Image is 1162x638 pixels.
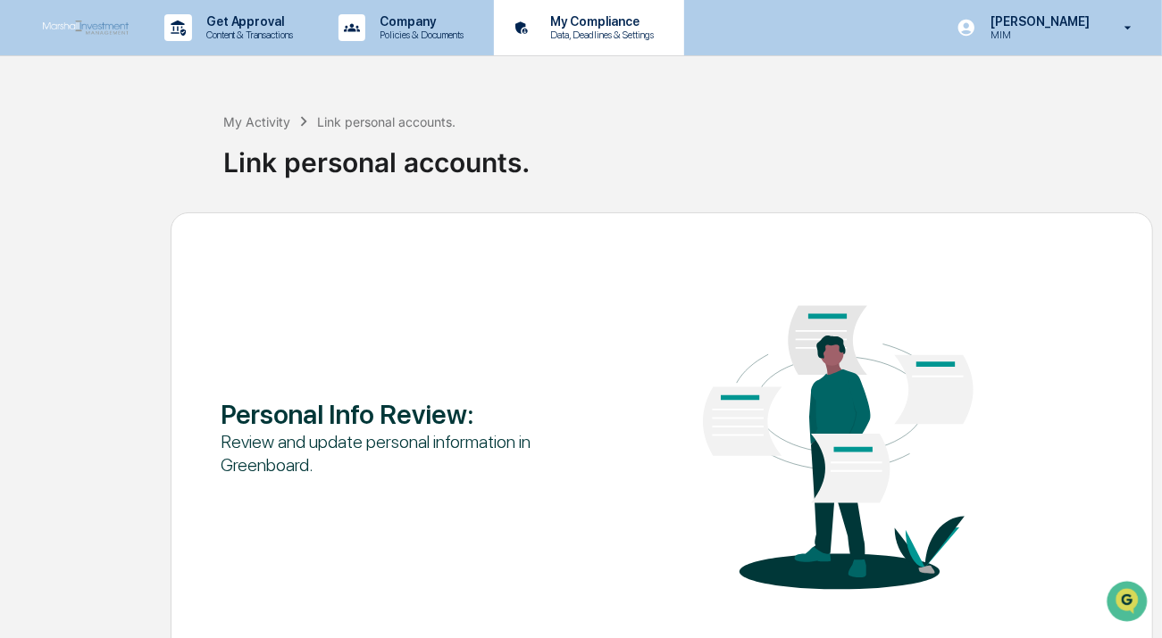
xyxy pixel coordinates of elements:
[122,217,229,249] a: 🗄️Attestations
[147,224,222,242] span: Attestations
[223,114,290,129] div: My Activity
[61,153,226,168] div: We're available if you need us!
[976,14,1099,29] p: [PERSON_NAME]
[18,226,32,240] div: 🖐️
[976,29,1099,41] p: MIM
[365,14,472,29] p: Company
[178,302,216,315] span: Pylon
[536,14,663,29] p: My Compliance
[43,21,129,36] img: logo
[365,29,472,41] p: Policies & Documents
[36,224,115,242] span: Preclearance
[61,136,293,153] div: Start new chat
[1105,579,1153,627] iframe: Open customer support
[126,301,216,315] a: Powered byPylon
[18,37,325,65] p: How can we help?
[11,217,122,249] a: 🖐️Preclearance
[192,14,303,29] p: Get Approval
[223,132,1153,178] div: Link personal accounts.
[18,136,50,168] img: 1746055101610-c473b297-6a78-478c-a979-82029cc54cd1
[317,114,456,129] div: Link personal accounts.
[221,398,573,430] div: Personal Info Review :
[11,251,120,283] a: 🔎Data Lookup
[662,252,1015,619] img: Personal Info Review
[36,258,113,276] span: Data Lookup
[304,141,325,162] button: Start new chat
[130,226,144,240] div: 🗄️
[221,430,573,476] div: Review and update personal information in Greenboard.
[18,260,32,274] div: 🔎
[192,29,303,41] p: Content & Transactions
[536,29,663,41] p: Data, Deadlines & Settings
